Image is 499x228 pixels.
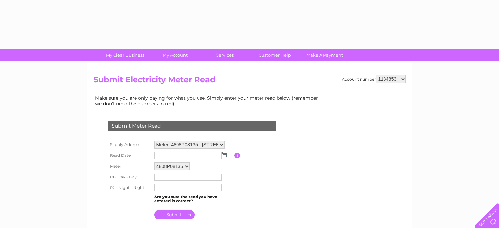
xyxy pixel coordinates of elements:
th: Supply Address [107,139,153,150]
th: 02 - Night - Night [107,182,153,193]
td: Are you sure the read you have entered is correct? [153,193,234,205]
h2: Submit Electricity Meter Read [94,75,406,88]
th: Meter [107,161,153,172]
th: 01 - Day - Day [107,172,153,182]
th: Read Date [107,150,153,161]
a: Make A Payment [298,49,352,61]
img: ... [222,152,227,157]
a: Customer Help [248,49,302,61]
a: My Clear Business [98,49,152,61]
td: Make sure you are only paying for what you use. Simply enter your meter read below (remember we d... [94,94,323,108]
a: My Account [148,49,202,61]
a: Services [198,49,252,61]
div: Account number [342,75,406,83]
input: Submit [154,210,195,219]
div: Submit Meter Read [108,121,276,131]
input: Information [234,153,240,158]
